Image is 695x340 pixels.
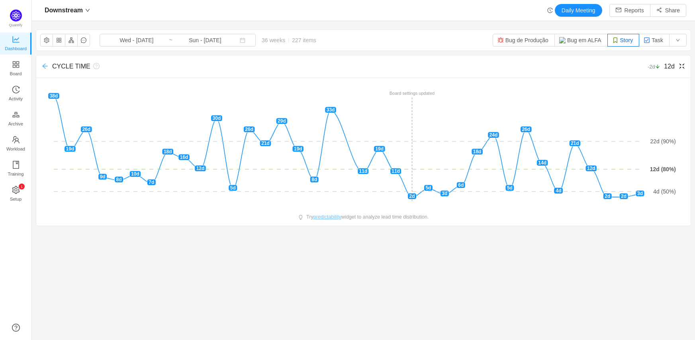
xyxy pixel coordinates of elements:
[5,41,27,57] span: Dashboard
[313,214,341,220] span: predictability
[298,215,303,220] i: icon: bulb
[20,184,22,190] p: 1
[12,36,20,52] a: Dashboard
[77,34,90,47] button: icon: message
[8,116,23,132] span: Archive
[306,213,429,221] p: Try widget to analyze lead time distribution.
[554,34,608,47] button: Bug em ALFA
[655,64,660,69] i: icon: arrow-down
[12,61,20,77] a: Board
[40,34,53,47] button: icon: setting
[85,8,90,13] i: icon: down
[65,34,78,47] button: icon: apartment
[104,36,169,45] input: Start date
[8,166,23,182] span: Training
[240,37,245,43] i: icon: calendar
[12,136,20,144] i: icon: team
[12,61,20,68] i: icon: appstore
[12,111,20,119] i: icon: gold
[12,324,20,332] a: icon: question-circle
[547,8,553,13] i: icon: history
[10,10,22,21] img: Quantify
[559,37,566,43] img: 10571
[12,136,20,152] a: Workload
[256,37,322,43] span: 36 weeks
[42,63,48,69] i: icon: arrow-left
[609,4,650,17] button: icon: mailReports
[12,161,20,169] i: icon: book
[90,63,100,69] i: icon: question-circle
[12,186,20,194] i: icon: setting
[12,86,20,102] a: Activity
[52,63,90,70] span: CYCLE TIME
[607,34,640,47] button: Story
[648,64,664,70] small: -2d
[612,37,619,43] img: 10315
[9,91,23,107] span: Activity
[497,37,504,43] img: 10303
[12,186,20,202] a: icon: settingSetup
[12,86,20,94] i: icon: history
[173,36,237,45] input: End date
[53,34,65,47] button: icon: appstore
[292,37,316,43] span: 227 items
[45,4,83,17] span: Downstream
[493,34,555,47] button: Bug de Produção
[650,4,686,17] button: icon: share-altShare
[19,184,25,190] sup: 1
[669,34,687,47] button: icon: down
[10,66,22,82] span: Board
[644,37,650,43] img: 10318
[12,161,20,177] a: Training
[664,63,675,70] span: 12d
[10,191,22,207] span: Setup
[639,34,670,47] button: Task
[555,4,602,17] button: Daily Meeting
[675,63,685,69] i: icon: fullscreen-exit
[12,35,20,43] i: icon: line-chart
[9,23,23,27] span: Quantify
[6,141,25,157] span: Workload
[12,111,20,127] a: Archive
